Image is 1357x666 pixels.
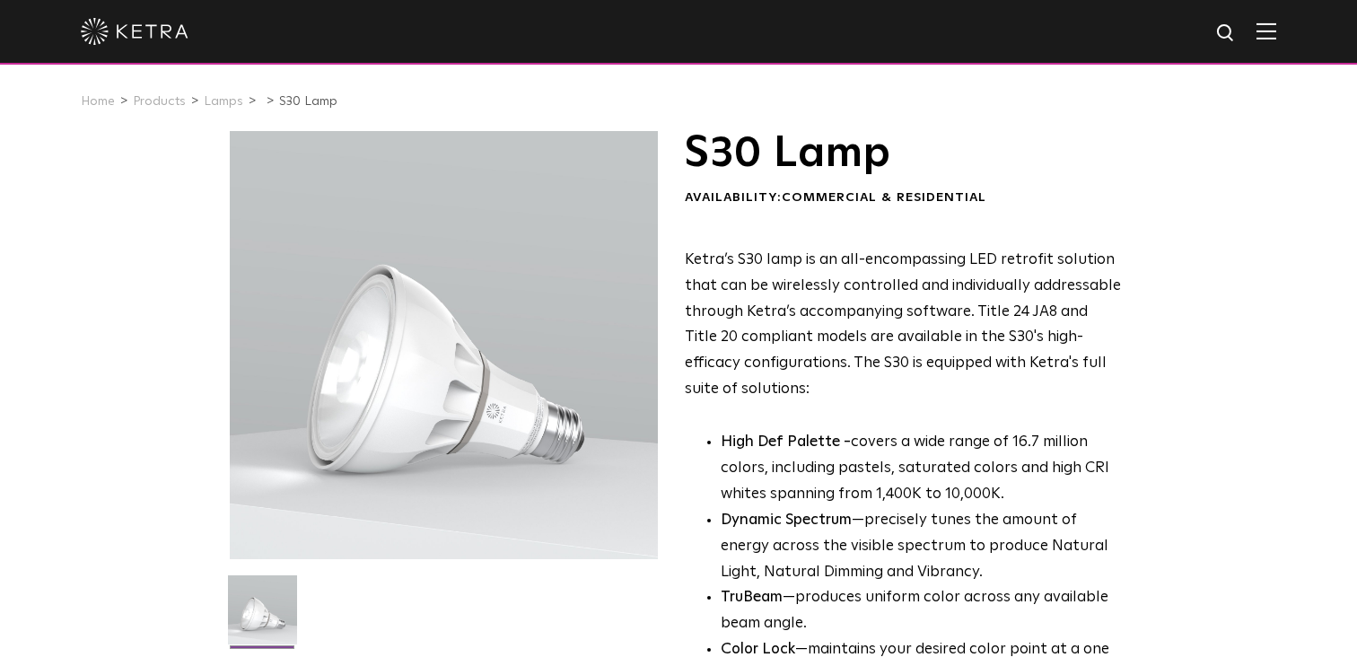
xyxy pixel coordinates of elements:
strong: High Def Palette - [721,434,851,450]
div: Availability: [685,189,1122,207]
img: search icon [1215,22,1238,45]
span: Ketra’s S30 lamp is an all-encompassing LED retrofit solution that can be wirelessly controlled a... [685,252,1121,397]
strong: Dynamic Spectrum [721,513,852,528]
img: S30-Lamp-Edison-2021-Web-Square [228,575,297,658]
span: Commercial & Residential [782,191,986,204]
img: Hamburger%20Nav.svg [1256,22,1276,39]
p: covers a wide range of 16.7 million colors, including pastels, saturated colors and high CRI whit... [721,430,1122,508]
a: Lamps [204,95,243,108]
a: S30 Lamp [279,95,337,108]
strong: TruBeam [721,590,783,605]
img: ketra-logo-2019-white [81,18,188,45]
h1: S30 Lamp [685,131,1122,176]
li: —produces uniform color across any available beam angle. [721,585,1122,637]
li: —precisely tunes the amount of energy across the visible spectrum to produce Natural Light, Natur... [721,508,1122,586]
strong: Color Lock [721,642,795,657]
a: Products [133,95,186,108]
a: Home [81,95,115,108]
